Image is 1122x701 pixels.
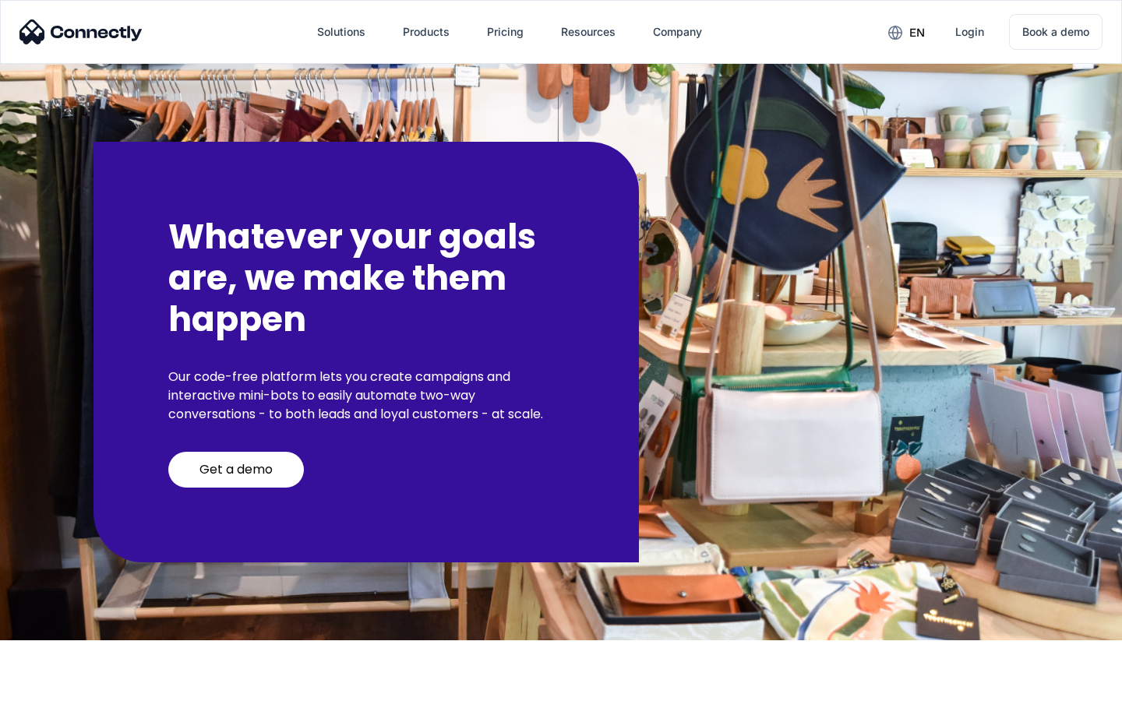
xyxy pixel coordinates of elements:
[168,452,304,488] a: Get a demo
[16,674,93,696] aside: Language selected: English
[909,22,925,44] div: en
[955,21,984,43] div: Login
[1009,14,1103,50] a: Book a demo
[317,21,365,43] div: Solutions
[403,21,450,43] div: Products
[31,674,93,696] ul: Language list
[487,21,524,43] div: Pricing
[168,217,564,340] h2: Whatever your goals are, we make them happen
[19,19,143,44] img: Connectly Logo
[199,462,273,477] div: Get a demo
[168,368,564,424] p: Our code-free platform lets you create campaigns and interactive mini-bots to easily automate two...
[561,21,616,43] div: Resources
[475,13,536,51] a: Pricing
[653,21,702,43] div: Company
[943,13,997,51] a: Login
